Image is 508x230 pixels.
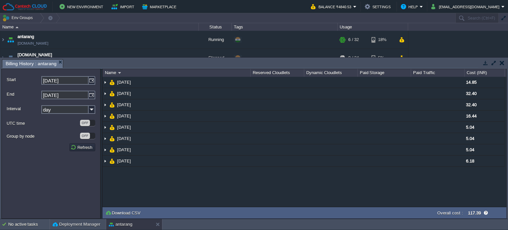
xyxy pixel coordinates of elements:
img: AMDAwAAAACH5BAEAAAAALAAAAAABAAEAAAICRAEAOw== [109,88,115,99]
div: OFF [80,133,90,139]
button: Env Groups [2,13,35,23]
span: 14.85 [466,80,477,85]
label: End [7,91,41,98]
button: Deployment Manager [53,221,100,228]
button: Import [111,3,136,11]
img: AMDAwAAAACH5BAEAAAAALAAAAAABAAEAAAICRAEAOw== [0,31,6,49]
a: [DATE] [116,91,132,96]
div: Tags [232,23,337,31]
span: 32.40 [466,102,477,107]
img: AMDAwAAAACH5BAEAAAAALAAAAAABAAEAAAICRAEAOw== [103,144,108,155]
div: Paid Traffic [411,69,464,77]
div: 6 / 32 [348,31,359,49]
span: 16.44 [466,114,477,118]
a: [DATE] [116,158,132,164]
div: Status [199,23,232,31]
img: AMDAwAAAACH5BAEAAAAALAAAAAABAAEAAAICRAEAOw== [109,133,115,144]
label: 117.39 [468,210,481,215]
label: UTC time [7,120,79,127]
label: Group by node [7,133,79,140]
img: AMDAwAAAACH5BAEAAAAALAAAAAABAAEAAAICRAEAOw== [118,72,121,74]
img: AMDAwAAAACH5BAEAAAAALAAAAAABAAEAAAICRAEAOw== [103,88,108,99]
div: Cost (INR) [465,69,504,77]
img: AMDAwAAAACH5BAEAAAAALAAAAAABAAEAAAICRAEAOw== [6,31,15,49]
img: AMDAwAAAACH5BAEAAAAALAAAAAABAAEAAAICRAEAOw== [109,156,115,166]
img: AMDAwAAAACH5BAEAAAAALAAAAAABAAEAAAICRAEAOw== [103,111,108,121]
div: Name [103,69,250,77]
img: AMDAwAAAACH5BAEAAAAALAAAAAABAAEAAAICRAEAOw== [103,77,108,88]
button: Balance ₹4840.53 [311,3,353,11]
span: 5.04 [466,136,474,141]
img: AMDAwAAAACH5BAEAAAAALAAAAAABAAEAAAICRAEAOw== [109,111,115,121]
img: AMDAwAAAACH5BAEAAAAALAAAAAABAAEAAAICRAEAOw== [103,156,108,166]
div: Name [1,23,198,31]
span: 32.40 [466,91,477,96]
div: 18% [371,31,393,49]
span: 5.04 [466,125,474,130]
button: New Environment [60,3,105,11]
div: 0 / 24 [348,49,359,67]
button: Download CSV [105,210,143,216]
button: Refresh [70,144,94,150]
img: AMDAwAAAACH5BAEAAAAALAAAAAABAAEAAAICRAEAOw== [103,99,108,110]
img: AMDAwAAAACH5BAEAAAAALAAAAAABAAEAAAICRAEAOw== [109,122,115,133]
span: 6.18 [466,159,474,163]
div: Stopped [199,49,232,67]
img: AMDAwAAAACH5BAEAAAAALAAAAAABAAEAAAICRAEAOw== [103,133,108,144]
a: [DOMAIN_NAME] [18,52,52,58]
button: [EMAIL_ADDRESS][DOMAIN_NAME] [431,3,501,11]
button: antarang [109,221,132,228]
div: OFF [80,120,90,126]
a: [DATE] [116,102,132,108]
img: AMDAwAAAACH5BAEAAAAALAAAAAABAAEAAAICRAEAOw== [16,26,19,28]
div: Usage [338,23,408,31]
button: Marketplace [142,3,178,11]
img: AMDAwAAAACH5BAEAAAAALAAAAAABAAEAAAICRAEAOw== [109,144,115,155]
img: AMDAwAAAACH5BAEAAAAALAAAAAABAAEAAAICRAEAOw== [0,49,6,67]
img: AMDAwAAAACH5BAEAAAAALAAAAAABAAEAAAICRAEAOw== [109,99,115,110]
img: AMDAwAAAACH5BAEAAAAALAAAAAABAAEAAAICRAEAOw== [103,122,108,133]
span: 5.04 [466,147,474,152]
a: [DATE] [116,147,132,153]
img: AMDAwAAAACH5BAEAAAAALAAAAAABAAEAAAICRAEAOw== [109,77,115,88]
label: Interval [7,105,41,112]
a: [DATE] [116,136,132,141]
button: Help [401,3,420,11]
a: antarang [18,33,34,40]
div: No active tasks [8,219,50,230]
button: Settings [365,3,393,11]
a: [DATE] [116,113,132,119]
div: Dynamic Cloudlets [305,69,358,77]
div: Reserved Cloudlets [251,69,304,77]
div: 5% [371,49,393,67]
div: Running [199,31,232,49]
img: AMDAwAAAACH5BAEAAAAALAAAAAABAAEAAAICRAEAOw== [6,49,15,67]
label: Start [7,76,41,83]
a: [DOMAIN_NAME] [18,40,48,47]
a: [DATE] [116,124,132,130]
div: Paid Storage [358,69,411,77]
a: [DATE] [116,79,132,85]
label: Overall cost : [437,210,463,215]
span: Billing History : antarang [6,60,57,68]
img: Cantech Cloud [2,3,47,11]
